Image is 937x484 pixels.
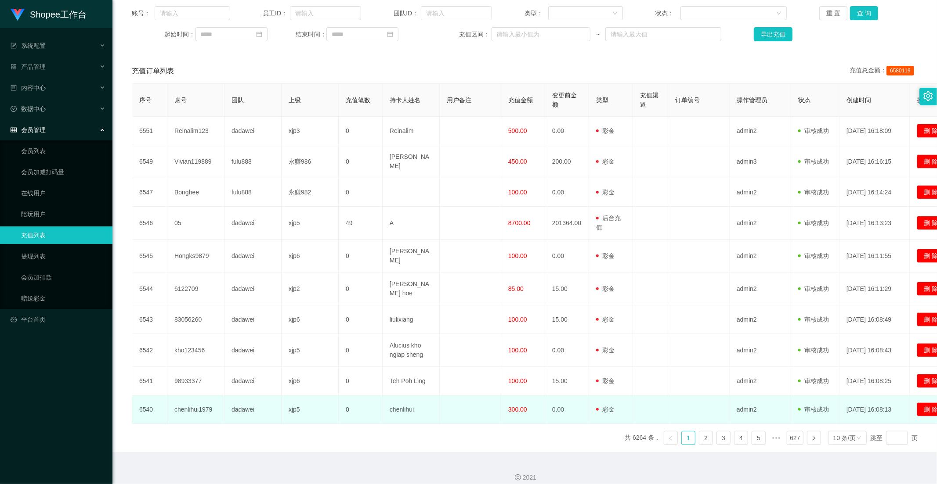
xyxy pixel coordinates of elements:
[11,85,17,91] i: 图标: profile
[132,207,167,240] td: 6546
[167,207,224,240] td: 05
[256,31,262,37] i: 图标: calendar
[850,6,878,20] button: 查 询
[263,9,290,18] span: 员工ID：
[21,163,105,181] a: 会员加减打码量
[339,207,383,240] td: 49
[545,272,589,305] td: 15.00
[730,207,791,240] td: admin2
[224,334,282,367] td: dadawei
[132,178,167,207] td: 6547
[730,395,791,424] td: admin2
[552,92,577,108] span: 变更前金额
[596,158,615,165] span: 彩金
[282,305,339,334] td: xjp6
[132,272,167,305] td: 6544
[11,9,25,21] img: logo.9652507e.png
[421,6,492,20] input: 请输入
[730,305,791,334] td: admin2
[596,97,608,104] span: 类型
[798,406,829,413] span: 审核成功
[11,127,17,133] i: 图标: table
[339,395,383,424] td: 0
[339,272,383,305] td: 0
[754,27,792,41] button: 导出充值
[798,347,829,354] span: 审核成功
[282,178,339,207] td: 永赚982
[339,367,383,395] td: 0
[383,272,440,305] td: [PERSON_NAME] hoe
[870,431,918,445] div: 跳至 页
[339,117,383,145] td: 0
[798,127,829,134] span: 审核成功
[839,272,910,305] td: [DATE] 16:11:29
[383,145,440,178] td: [PERSON_NAME]
[730,117,791,145] td: admin2
[339,240,383,272] td: 0
[839,395,910,424] td: [DATE] 16:08:13
[282,272,339,305] td: xjp2
[716,431,731,445] li: 3
[625,431,660,445] li: 共 6264 条，
[545,207,589,240] td: 201364.00
[730,334,791,367] td: admin2
[886,66,914,75] span: 6580119
[798,189,829,196] span: 审核成功
[132,334,167,367] td: 6542
[545,305,589,334] td: 15.00
[787,431,803,445] li: 627
[596,406,615,413] span: 彩金
[11,42,46,49] span: 系统配置
[819,6,847,20] button: 重 置
[847,97,871,104] span: 创建时间
[596,215,621,231] span: 后台充值
[11,43,17,49] i: 图标: form
[132,9,155,18] span: 账号：
[798,377,829,384] span: 审核成功
[839,305,910,334] td: [DATE] 16:08:49
[640,92,658,108] span: 充值渠道
[839,178,910,207] td: [DATE] 16:14:24
[296,30,326,39] span: 结束时间：
[339,178,383,207] td: 0
[776,11,781,17] i: 图标: down
[459,30,491,39] span: 充值区间：
[545,240,589,272] td: 0.00
[383,395,440,424] td: chenlihui
[167,178,224,207] td: Bonghee
[21,142,105,160] a: 会员列表
[383,117,440,145] td: Reinalim
[11,11,87,18] a: Shopee工作台
[165,30,195,39] span: 起始时间：
[596,252,615,259] span: 彩金
[174,97,187,104] span: 账号
[612,11,618,17] i: 图标: down
[752,431,765,445] a: 5
[383,240,440,272] td: [PERSON_NAME]
[730,178,791,207] td: admin2
[508,97,533,104] span: 充值金额
[730,272,791,305] td: admin2
[383,305,440,334] td: liulixiang
[224,395,282,424] td: dadawei
[492,27,590,41] input: 请输入最小值为
[282,240,339,272] td: xjp6
[224,272,282,305] td: dadawei
[132,395,167,424] td: 6540
[132,145,167,178] td: 6549
[383,207,440,240] td: A
[132,240,167,272] td: 6545
[682,431,695,445] a: 1
[545,334,589,367] td: 0.00
[508,189,527,196] span: 100.00
[132,367,167,395] td: 6541
[596,316,615,323] span: 彩金
[807,431,821,445] li: 下一页
[224,117,282,145] td: dadawei
[11,63,46,70] span: 产品管理
[730,145,791,178] td: admin3
[224,367,282,395] td: dadawei
[545,178,589,207] td: 0.00
[839,117,910,145] td: [DATE] 16:18:09
[730,240,791,272] td: admin2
